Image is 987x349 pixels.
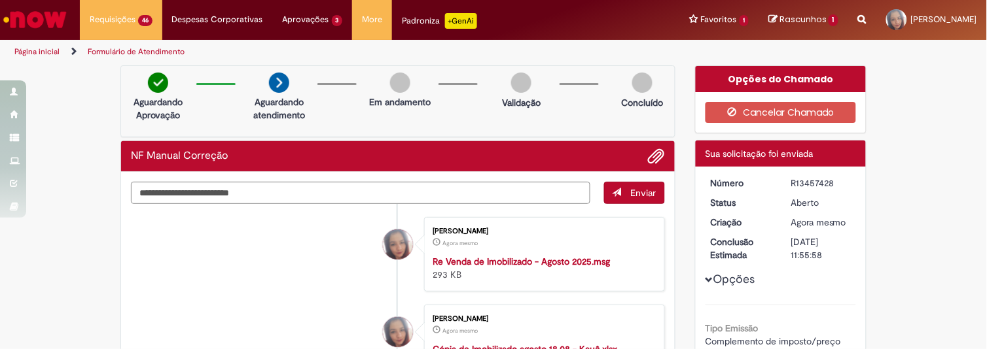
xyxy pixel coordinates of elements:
h2: NF Manual Correção Histórico de tíquete [131,150,228,162]
ul: Trilhas de página [10,40,648,64]
a: Formulário de Atendimento [88,46,185,57]
a: Rascunhos [768,14,838,26]
textarea: Digite sua mensagem aqui... [131,182,590,204]
img: ServiceNow [1,7,69,33]
span: [PERSON_NAME] [911,14,977,25]
time: 28/08/2025 11:55:37 [443,327,478,335]
span: Agora mesmo [791,216,846,228]
button: Cancelar Chamado [706,102,857,123]
span: 1 [829,14,838,26]
button: Adicionar anexos [648,148,665,165]
span: Enviar [631,187,656,199]
span: Rascunhos [780,13,827,25]
div: Opções do Chamado [696,66,867,92]
div: 293 KB [433,255,651,281]
p: Aguardando Aprovação [126,95,190,122]
img: img-circle-grey.png [632,73,653,93]
time: 28/08/2025 11:55:55 [791,216,846,228]
div: Cintia De Castro Loredo [383,317,413,347]
dt: Conclusão Estimada [701,235,781,261]
span: 3 [332,15,343,26]
div: R13457428 [791,176,852,190]
img: img-circle-grey.png [511,73,531,93]
span: 1 [740,15,749,26]
span: Aprovações [283,13,329,26]
img: check-circle-green.png [148,73,168,93]
span: More [362,13,382,26]
dt: Status [701,196,781,209]
a: Re Venda de Imobilizado - Agosto 2025.msg [433,256,611,267]
time: 28/08/2025 11:55:49 [443,239,478,247]
span: Favoritos [701,13,737,26]
div: [DATE] 11:55:58 [791,235,852,261]
p: Concluído [622,96,664,109]
div: Cintia De Castro Loredo [383,229,413,259]
div: [PERSON_NAME] [433,315,651,323]
span: 46 [138,15,153,26]
p: Validação [502,96,541,109]
p: +GenAi [445,13,477,29]
div: Aberto [791,196,852,209]
p: Aguardando atendimento [247,95,311,122]
span: Requisições [90,13,135,26]
a: Página inicial [14,46,60,57]
div: 28/08/2025 11:55:55 [791,216,852,229]
p: Em andamento [370,95,431,108]
span: Agora mesmo [443,327,478,335]
span: Complemento de imposto/preço [706,335,841,347]
button: Enviar [604,182,665,204]
div: Padroniza [402,13,477,29]
span: Agora mesmo [443,239,478,247]
img: arrow-next.png [269,73,289,93]
span: Despesas Corporativas [172,13,263,26]
img: img-circle-grey.png [390,73,410,93]
dt: Criação [701,216,781,229]
b: Tipo Emissão [706,322,759,334]
dt: Número [701,176,781,190]
span: Sua solicitação foi enviada [706,148,814,159]
div: [PERSON_NAME] [433,227,651,235]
